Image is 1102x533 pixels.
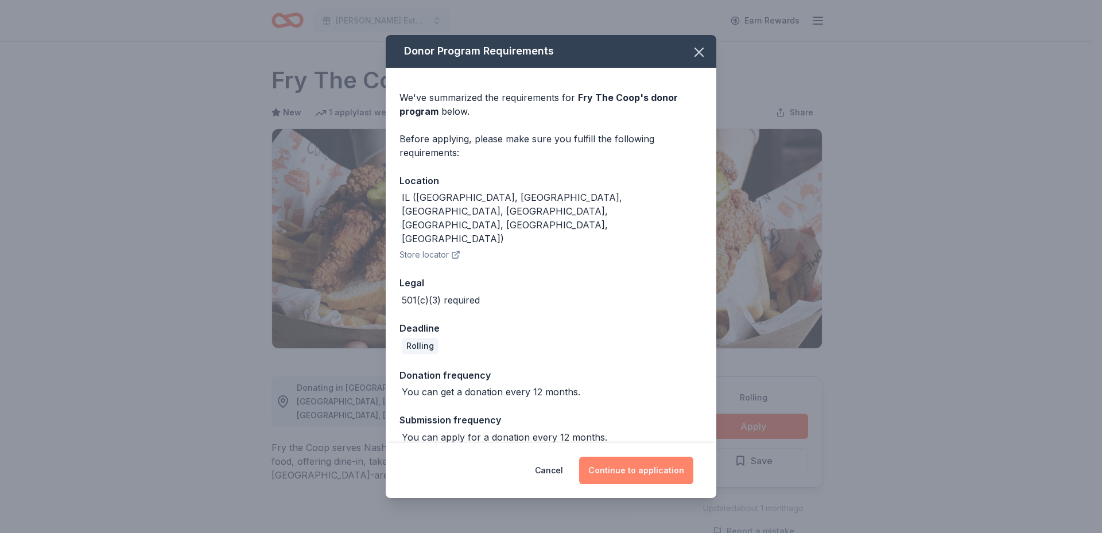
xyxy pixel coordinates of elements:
div: Rolling [402,338,439,354]
div: Submission frequency [399,413,703,427]
div: Donor Program Requirements [386,35,716,68]
div: Location [399,173,703,188]
div: We've summarized the requirements for below. [399,91,703,118]
div: 501(c)(3) required [402,293,480,307]
div: Deadline [399,321,703,336]
div: IL ([GEOGRAPHIC_DATA], [GEOGRAPHIC_DATA], [GEOGRAPHIC_DATA], [GEOGRAPHIC_DATA], [GEOGRAPHIC_DATA]... [402,190,703,246]
button: Store locator [399,248,460,262]
div: You can apply for a donation every 12 months. [402,430,607,444]
div: Donation frequency [399,368,703,383]
div: Before applying, please make sure you fulfill the following requirements: [399,132,703,159]
button: Continue to application [579,457,693,484]
div: You can get a donation every 12 months. [402,385,580,399]
div: Legal [399,275,703,290]
button: Cancel [535,457,563,484]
